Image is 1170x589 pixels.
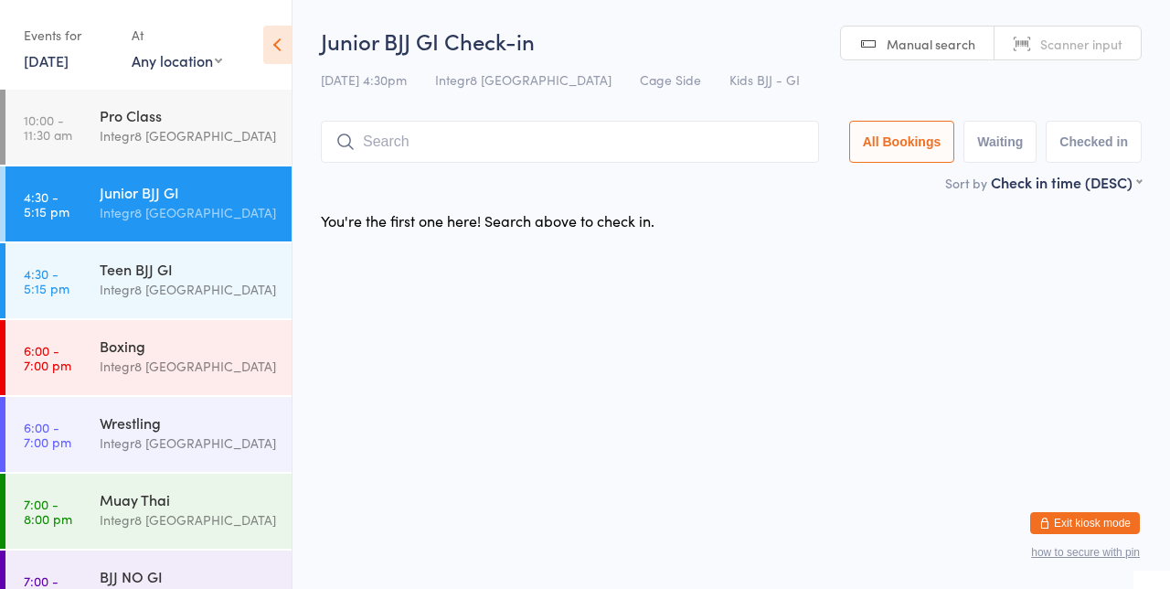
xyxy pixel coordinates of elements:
div: Integr8 [GEOGRAPHIC_DATA] [100,202,276,223]
div: Wrestling [100,412,276,433]
div: Pro Class [100,105,276,125]
div: Integr8 [GEOGRAPHIC_DATA] [100,125,276,146]
div: Integr8 [GEOGRAPHIC_DATA] [100,279,276,300]
div: BJJ NO GI [100,566,276,586]
div: You're the first one here! Search above to check in. [321,210,654,230]
span: Kids BJJ - GI [729,70,800,89]
time: 4:30 - 5:15 pm [24,266,69,295]
div: Boxing [100,336,276,356]
div: Events for [24,20,113,50]
a: 6:00 -7:00 pmWrestlingIntegr8 [GEOGRAPHIC_DATA] [5,397,292,472]
a: 6:00 -7:00 pmBoxingIntegr8 [GEOGRAPHIC_DATA] [5,320,292,395]
span: [DATE] 4:30pm [321,70,407,89]
div: Integr8 [GEOGRAPHIC_DATA] [100,509,276,530]
span: Cage Side [640,70,701,89]
div: Integr8 [GEOGRAPHIC_DATA] [100,356,276,377]
time: 7:00 - 8:00 pm [24,497,72,526]
a: [DATE] [24,50,69,70]
div: At [132,20,222,50]
div: Muay Thai [100,489,276,509]
a: 4:30 -5:15 pmJunior BJJ GIIntegr8 [GEOGRAPHIC_DATA] [5,166,292,241]
span: Integr8 [GEOGRAPHIC_DATA] [435,70,612,89]
time: 4:30 - 5:15 pm [24,189,69,219]
a: 10:00 -11:30 amPro ClassIntegr8 [GEOGRAPHIC_DATA] [5,90,292,165]
a: 7:00 -8:00 pmMuay ThaiIntegr8 [GEOGRAPHIC_DATA] [5,474,292,549]
time: 6:00 - 7:00 pm [24,343,71,372]
time: 6:00 - 7:00 pm [24,420,71,449]
input: Search [321,121,819,163]
button: Checked in [1046,121,1142,163]
button: All Bookings [849,121,955,163]
time: 10:00 - 11:30 am [24,112,72,142]
label: Sort by [945,174,987,192]
span: Manual search [887,35,975,53]
button: Waiting [963,121,1037,163]
button: Exit kiosk mode [1030,512,1140,534]
h2: Junior BJJ GI Check-in [321,26,1142,56]
div: Junior BJJ GI [100,182,276,202]
div: Check in time (DESC) [991,172,1142,192]
a: 4:30 -5:15 pmTeen BJJ GIIntegr8 [GEOGRAPHIC_DATA] [5,243,292,318]
span: Scanner input [1040,35,1122,53]
button: how to secure with pin [1031,546,1140,559]
div: Integr8 [GEOGRAPHIC_DATA] [100,433,276,454]
div: Teen BJJ GI [100,259,276,279]
div: Any location [132,50,222,70]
